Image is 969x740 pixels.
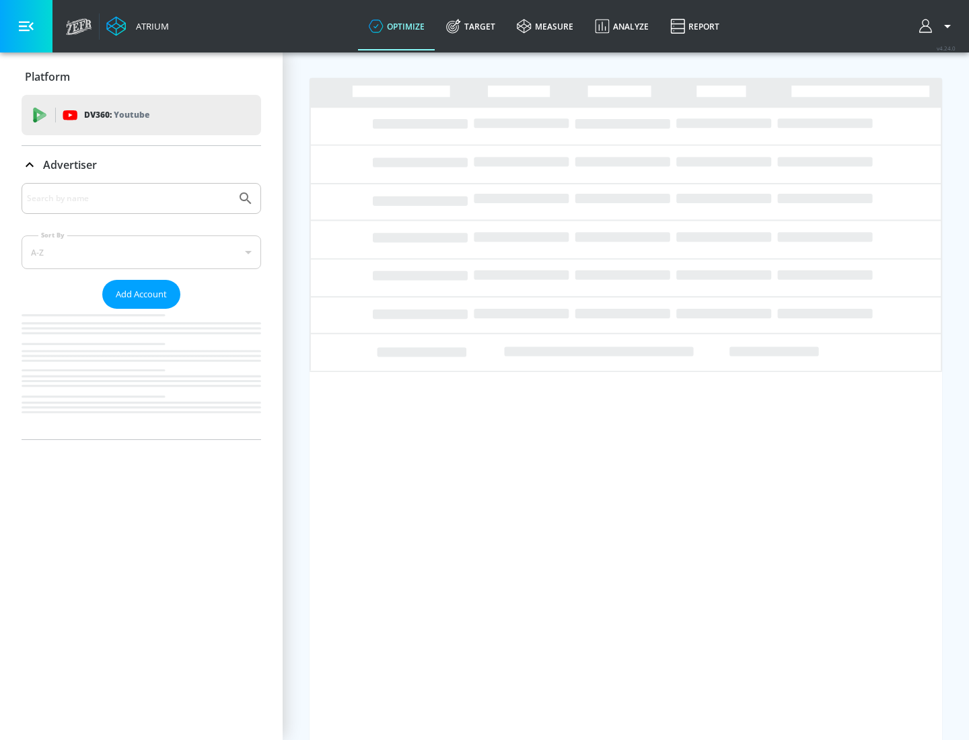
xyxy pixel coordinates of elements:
div: A-Z [22,235,261,269]
label: Sort By [38,231,67,239]
p: DV360: [84,108,149,122]
a: Atrium [106,16,169,36]
div: Advertiser [22,183,261,439]
input: Search by name [27,190,231,207]
a: Analyze [584,2,659,50]
p: Youtube [114,108,149,122]
a: optimize [358,2,435,50]
a: Report [659,2,730,50]
div: DV360: Youtube [22,95,261,135]
div: Atrium [131,20,169,32]
a: Target [435,2,506,50]
span: Add Account [116,287,167,302]
p: Advertiser [43,157,97,172]
div: Platform [22,58,261,96]
p: Platform [25,69,70,84]
a: measure [506,2,584,50]
span: v 4.24.0 [937,44,956,52]
button: Add Account [102,280,180,309]
div: Advertiser [22,146,261,184]
nav: list of Advertiser [22,309,261,439]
